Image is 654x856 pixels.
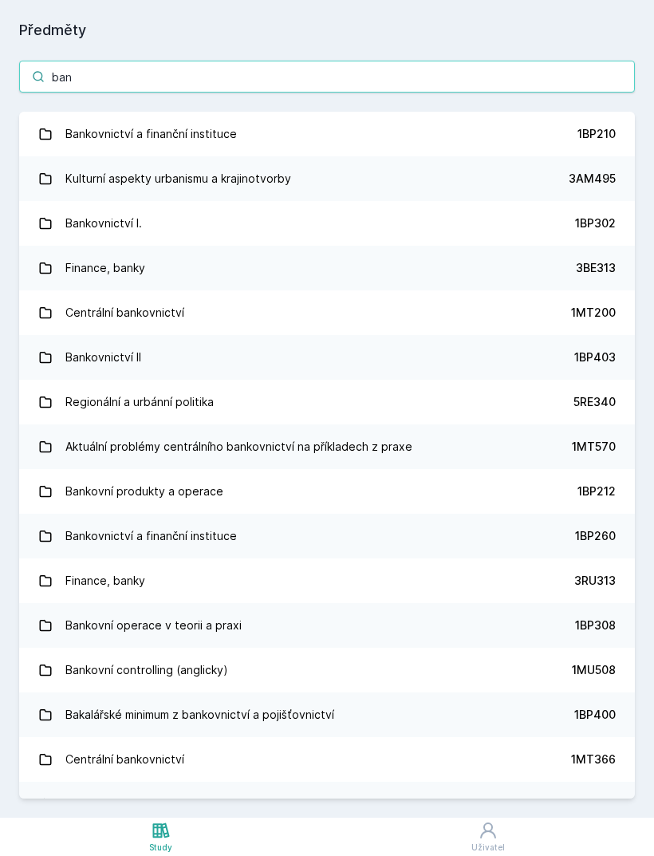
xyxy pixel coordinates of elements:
div: 1MT570 [572,439,616,455]
div: 1BP212 [577,483,616,499]
div: 1BP427 [574,796,616,812]
div: 1BP302 [575,215,616,231]
div: 1BP400 [574,707,616,723]
div: 1BP403 [574,349,616,365]
a: Mikroekonomie bankovnictví 1BP427 [19,782,635,826]
a: Bankovnictví a finanční instituce 1BP210 [19,112,635,156]
div: Aktuální problémy centrálního bankovnictví na příkladech z praxe [65,431,412,463]
a: Bankovnictví I. 1BP302 [19,201,635,246]
div: 5RE340 [573,394,616,410]
div: Finance, banky [65,565,145,597]
div: Centrální bankovnictví [65,297,184,329]
div: Bankovní operace v teorii a praxi [65,609,242,641]
div: Bankovnictví a finanční instituce [65,520,237,552]
div: Centrální bankovnictví [65,744,184,775]
div: 1MT200 [571,305,616,321]
input: Název nebo ident předmětu… [19,61,635,93]
div: 1MU508 [572,662,616,678]
a: Bankovní controlling (anglicky) 1MU508 [19,648,635,692]
div: 1BP308 [575,617,616,633]
div: Uživatel [471,842,505,854]
a: Regionální a urbánní politika 5RE340 [19,380,635,424]
div: Finance, banky [65,252,145,284]
a: Bankovní operace v teorii a praxi 1BP308 [19,603,635,648]
div: Study [149,842,172,854]
a: Kulturní aspekty urbanismu a krajinotvorby 3AM495 [19,156,635,201]
div: Bakalářské minimum z bankovnictví a pojišťovnictví [65,699,334,731]
a: Centrální bankovnictví 1MT200 [19,290,635,335]
a: Bankovnictví II 1BP403 [19,335,635,380]
div: 3RU313 [574,573,616,589]
div: 3BE313 [576,260,616,276]
a: Finance, banky 3RU313 [19,558,635,603]
div: Bankovní produkty a operace [65,475,223,507]
div: 1BP210 [577,126,616,142]
div: Mikroekonomie bankovnictví [65,788,217,820]
a: Finance, banky 3BE313 [19,246,635,290]
a: Centrální bankovnictví 1MT366 [19,737,635,782]
a: Bankovní produkty a operace 1BP212 [19,469,635,514]
div: Kulturní aspekty urbanismu a krajinotvorby [65,163,291,195]
h1: Předměty [19,19,635,41]
a: Aktuální problémy centrálního bankovnictví na příkladech z praxe 1MT570 [19,424,635,469]
a: Bakalářské minimum z bankovnictví a pojišťovnictví 1BP400 [19,692,635,737]
div: 1MT366 [571,751,616,767]
a: Bankovnictví a finanční instituce 1BP260 [19,514,635,558]
div: Regionální a urbánní politika [65,386,214,418]
div: Bankovnictví I. [65,207,142,239]
div: 3AM495 [569,171,616,187]
div: Bankovní controlling (anglicky) [65,654,228,686]
div: 1BP260 [575,528,616,544]
div: Bankovnictví a finanční instituce [65,118,237,150]
div: Bankovnictví II [65,341,141,373]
